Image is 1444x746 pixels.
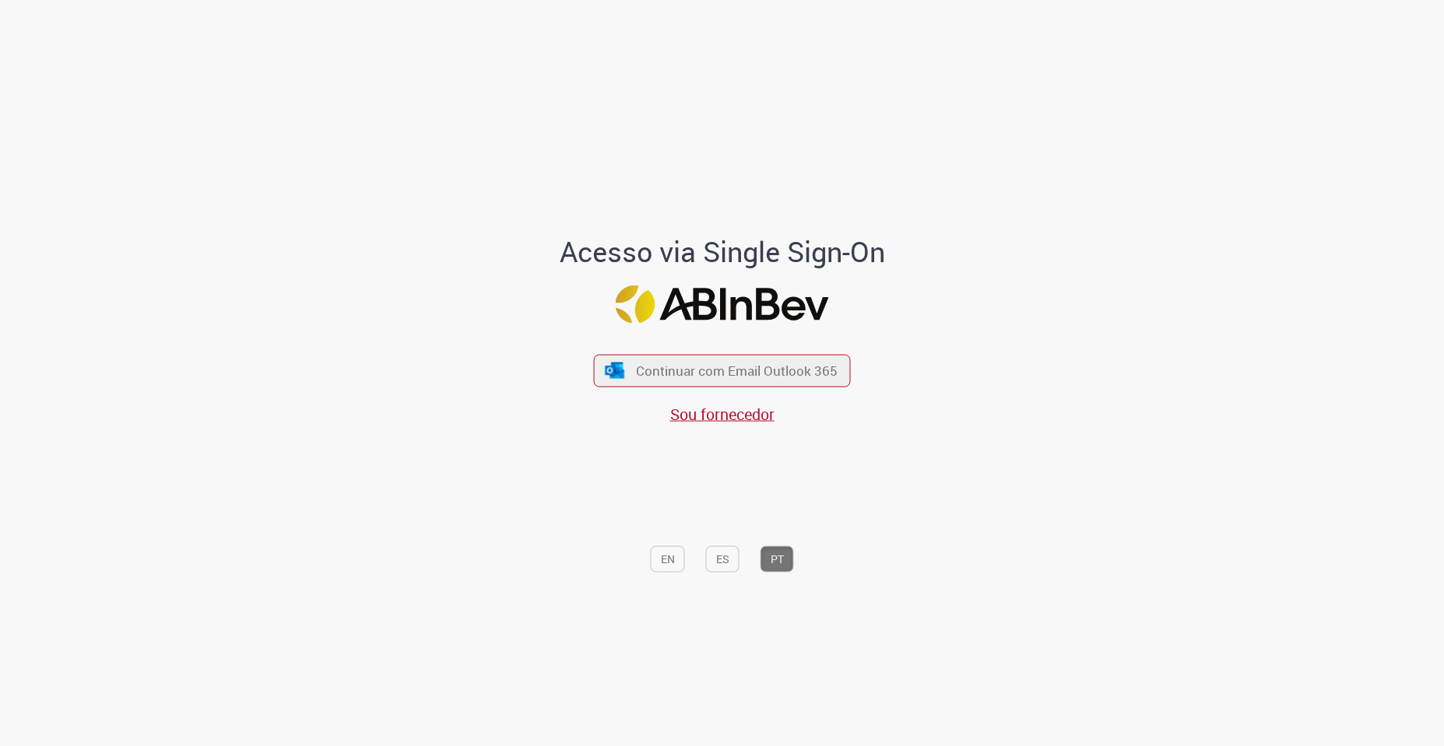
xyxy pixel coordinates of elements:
img: Logo ABInBev [616,285,829,324]
a: Sou fornecedor [670,403,775,424]
img: ícone Azure/Microsoft 360 [603,362,625,379]
button: PT [761,545,794,572]
button: EN [651,545,685,572]
button: ES [706,545,740,572]
button: ícone Azure/Microsoft 360 Continuar com Email Outlook 365 [594,355,851,387]
h1: Acesso via Single Sign-On [506,236,938,267]
span: Continuar com Email Outlook 365 [636,362,838,380]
